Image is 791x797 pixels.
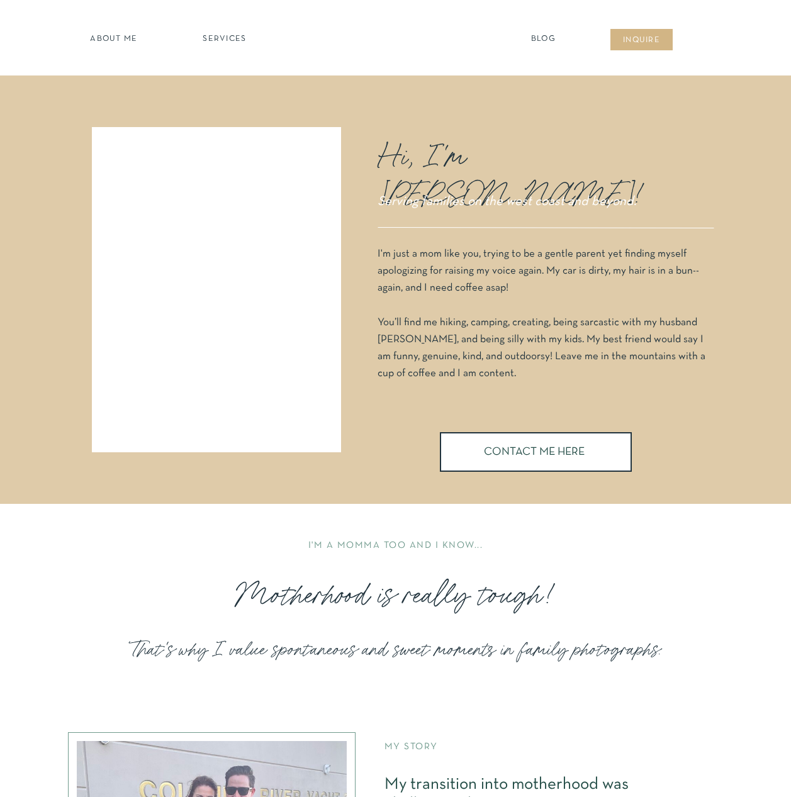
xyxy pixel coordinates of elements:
p: Hi, I'm [PERSON_NAME]! [379,138,631,179]
p: I'm just a mom like you, trying to be a gentle parent yet finding myself apologizing for raising ... [378,245,710,396]
a: CONTACT ME HERE [484,447,588,461]
a: SERVICES [189,33,261,46]
h3: Motherhood is really tough! [197,576,595,616]
h2: I'M A MOMMA TOO AND I KNOW... [203,539,588,553]
a: about ME [87,33,142,46]
i: Serving families on the west coast and beyond. [378,196,636,208]
a: Blog [528,33,559,46]
p: That's why I value spontaneous and sweet moments in family photographs. [72,637,720,667]
iframe: 909373527 [102,138,332,442]
a: inqUIre [616,35,667,47]
h2: my story [384,740,724,754]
